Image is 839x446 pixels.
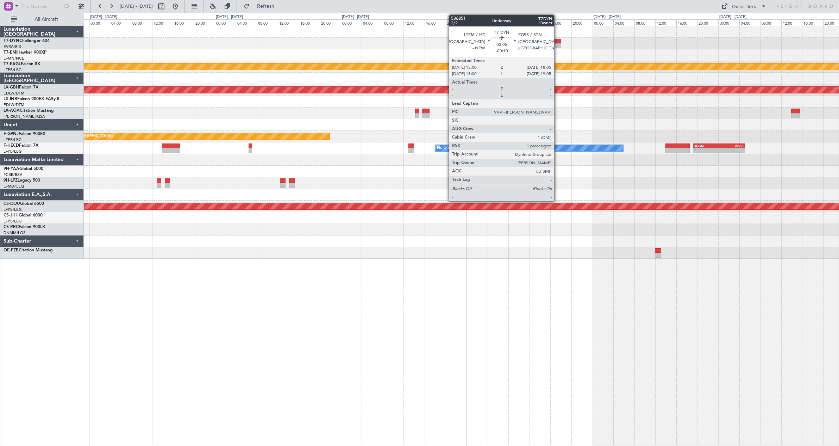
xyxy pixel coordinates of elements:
[4,149,22,154] a: LFPB/LBG
[4,225,19,229] span: CS-RRC
[4,172,22,177] a: FCBB/BZV
[4,39,50,43] a: T7-DYNChallenger 604
[719,14,746,20] div: [DATE] - [DATE]
[593,19,614,26] div: 00:00
[718,1,770,12] button: Quick Links
[4,219,22,224] a: LFPB/LBG
[4,132,45,136] a: F-GPNJFalcon 900EX
[240,1,283,12] button: Refresh
[4,85,19,90] span: LX-GBH
[4,85,38,90] a: LX-GBHFalcon 7X
[383,19,404,26] div: 08:00
[655,19,676,26] div: 12:00
[4,97,59,101] a: LX-INBFalcon 900EX EASy II
[634,19,656,26] div: 08:00
[4,62,40,66] a: T7-EAGLFalcon 8X
[4,213,19,218] span: CS-JHH
[760,19,781,26] div: 08:00
[719,148,744,153] div: -
[278,19,299,26] div: 12:00
[676,19,697,26] div: 16:00
[194,19,215,26] div: 20:00
[4,137,22,142] a: LFPB/LBG
[781,19,802,26] div: 12:00
[4,97,17,101] span: LX-INB
[694,148,719,153] div: -
[4,50,46,55] a: T7-EMIHawker 900XP
[90,14,117,20] div: [DATE] - [DATE]
[110,19,131,26] div: 04:00
[4,132,19,136] span: F-GPNJ
[8,14,76,25] button: All Aircraft
[437,143,453,153] div: No Crew
[120,3,153,10] span: [DATE] - [DATE]
[718,19,739,26] div: 00:00
[320,19,341,26] div: 20:00
[802,19,823,26] div: 16:00
[299,19,320,26] div: 16:00
[18,17,74,22] span: All Aircraft
[4,143,38,148] a: F-HECDFalcon 7X
[697,19,718,26] div: 20:00
[251,4,281,9] span: Refresh
[613,19,634,26] div: 04:00
[594,14,621,20] div: [DATE] - [DATE]
[403,19,425,26] div: 12:00
[4,202,20,206] span: CS-DOU
[152,19,173,26] div: 12:00
[425,19,446,26] div: 16:00
[4,248,19,252] span: OE-FZB
[4,67,22,73] a: LFPB/LBG
[530,19,551,26] div: 12:00
[216,14,243,20] div: [DATE] - [DATE]
[732,4,756,11] div: Quick Links
[508,19,530,26] div: 08:00
[571,19,593,26] div: 20:00
[4,167,43,171] a: 9H-YAAGlobal 5000
[4,109,54,113] a: LX-AOACitation Mustang
[468,14,495,20] div: [DATE] - [DATE]
[4,62,21,66] span: T7-EAGL
[257,19,278,26] div: 08:00
[4,109,20,113] span: LX-AOA
[446,19,467,26] div: 20:00
[89,19,110,26] div: 00:00
[4,178,18,183] span: 9H-LPZ
[4,202,44,206] a: CS-DOUGlobal 6500
[4,56,24,61] a: LFMN/NCE
[173,19,194,26] div: 16:00
[4,178,40,183] a: 9H-LPZLegacy 500
[4,143,19,148] span: F-HECD
[550,19,571,26] div: 16:00
[4,213,43,218] a: CS-JHHGlobal 6000
[739,19,760,26] div: 04:00
[4,207,22,212] a: LFPB/LBG
[719,144,744,148] div: WSSL
[488,19,509,26] div: 04:00
[4,91,24,96] a: EDLW/DTM
[4,102,24,108] a: EDLW/DTM
[362,19,383,26] div: 04:00
[4,39,19,43] span: T7-DYN
[4,230,25,236] a: DNMM/LOS
[467,19,488,26] div: 00:00
[4,114,45,119] a: [PERSON_NAME]/QSA
[4,248,53,252] a: OE-FZBCitation Mustang
[4,184,24,189] a: LFMD/CEQ
[4,167,19,171] span: 9H-YAA
[4,44,21,49] a: EVRA/RIX
[341,19,362,26] div: 00:00
[215,19,236,26] div: 00:00
[131,19,152,26] div: 08:00
[4,225,45,229] a: CS-RRCFalcon 900LX
[236,19,257,26] div: 04:00
[4,50,17,55] span: T7-EMI
[694,144,719,148] div: HEGN
[21,1,62,12] input: Trip Number
[342,14,369,20] div: [DATE] - [DATE]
